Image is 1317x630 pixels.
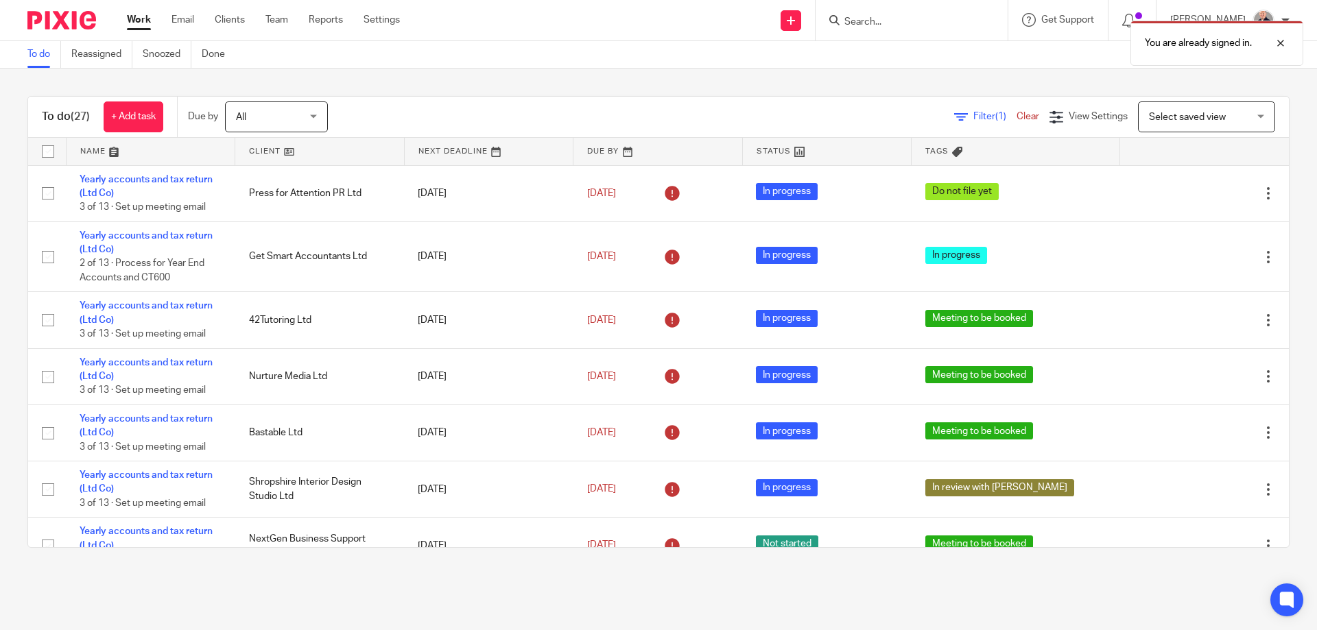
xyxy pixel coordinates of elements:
[756,479,818,496] span: In progress
[1017,112,1039,121] a: Clear
[235,518,405,574] td: NextGen Business Support Services Ltd
[80,358,213,381] a: Yearly accounts and tax return (Ltd Co)
[404,404,573,461] td: [DATE]
[202,41,235,68] a: Done
[404,518,573,574] td: [DATE]
[995,112,1006,121] span: (1)
[1069,112,1128,121] span: View Settings
[756,310,818,327] span: In progress
[215,13,245,27] a: Clients
[80,231,213,254] a: Yearly accounts and tax return (Ltd Co)
[587,428,616,437] span: [DATE]
[80,470,213,494] a: Yearly accounts and tax return (Ltd Co)
[235,461,405,518] td: Shropshire Interior Design Studio Ltd
[925,535,1033,553] span: Meeting to be booked
[104,101,163,132] a: + Add task
[925,183,999,200] span: Do not file yet
[925,422,1033,439] span: Meeting to be booked
[587,315,616,325] span: [DATE]
[27,11,96,29] img: Pixie
[80,301,213,324] a: Yearly accounts and tax return (Ltd Co)
[925,310,1033,327] span: Meeting to be booked
[587,189,616,198] span: [DATE]
[587,485,616,494] span: [DATE]
[71,111,90,122] span: (27)
[235,404,405,461] td: Bastable Ltd
[587,372,616,381] span: [DATE]
[235,165,405,221] td: Press for Attention PR Ltd
[80,526,213,550] a: Yearly accounts and tax return (Ltd Co)
[364,13,400,27] a: Settings
[309,13,343,27] a: Reports
[265,13,288,27] a: Team
[71,41,132,68] a: Reassigned
[756,366,818,383] span: In progress
[143,41,191,68] a: Snoozed
[236,112,246,122] span: All
[235,221,405,292] td: Get Smart Accountants Ltd
[42,110,90,124] h1: To do
[80,442,206,452] span: 3 of 13 · Set up meeting email
[756,183,818,200] span: In progress
[404,348,573,404] td: [DATE]
[188,110,218,123] p: Due by
[756,535,818,553] span: Not started
[80,259,204,283] span: 2 of 13 · Process for Year End Accounts and CT600
[587,252,616,261] span: [DATE]
[756,247,818,264] span: In progress
[171,13,194,27] a: Email
[235,292,405,348] td: 42Tutoring Ltd
[756,422,818,439] span: In progress
[80,329,206,339] span: 3 of 13 · Set up meeting email
[973,112,1017,121] span: Filter
[925,479,1074,496] span: In review with [PERSON_NAME]
[80,414,213,437] a: Yearly accounts and tax return (Ltd Co)
[235,348,405,404] td: Nurture Media Ltd
[80,386,206,396] span: 3 of 13 · Set up meeting email
[1145,36,1252,50] p: You are already signed in.
[404,221,573,292] td: [DATE]
[925,147,949,155] span: Tags
[27,41,61,68] a: To do
[404,292,573,348] td: [DATE]
[587,541,616,550] span: [DATE]
[1149,112,1226,122] span: Select saved view
[1253,10,1274,32] img: IMG_8745-0021-copy.jpg
[404,165,573,221] td: [DATE]
[404,461,573,518] td: [DATE]
[925,366,1033,383] span: Meeting to be booked
[80,202,206,212] span: 3 of 13 · Set up meeting email
[127,13,151,27] a: Work
[925,247,987,264] span: In progress
[80,175,213,198] a: Yearly accounts and tax return (Ltd Co)
[80,498,206,508] span: 3 of 13 · Set up meeting email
